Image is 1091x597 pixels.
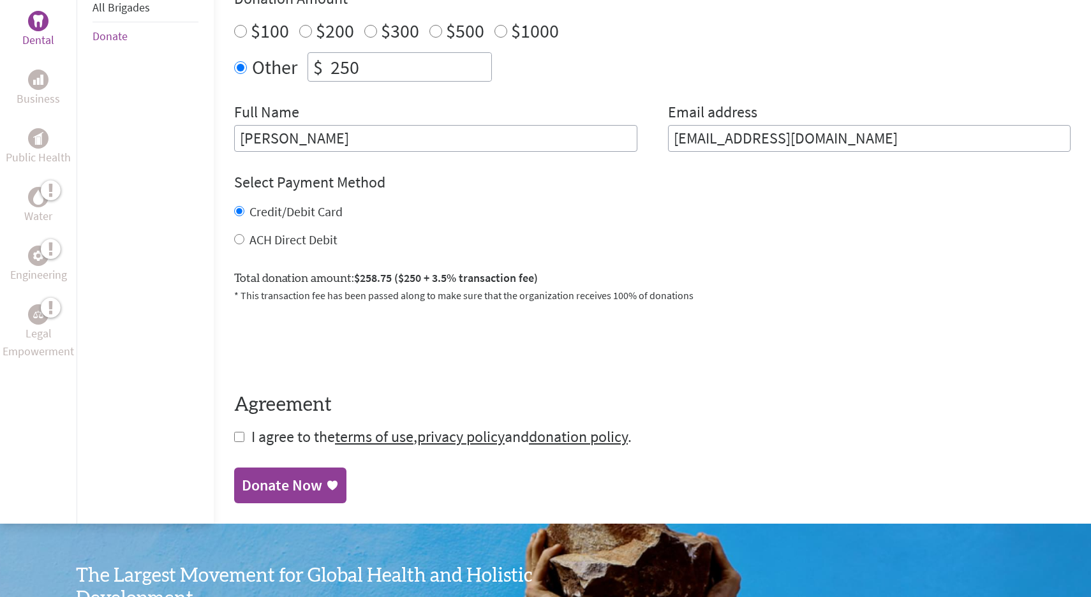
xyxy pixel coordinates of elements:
div: Business [28,70,48,90]
label: $300 [381,18,419,43]
div: Water [28,187,48,207]
label: ACH Direct Debit [249,232,338,247]
label: Email address [668,102,757,125]
a: Legal EmpowermentLegal Empowerment [3,304,74,360]
li: Donate [93,22,198,50]
a: Public HealthPublic Health [6,128,71,166]
label: Total donation amount: [234,269,538,288]
div: Engineering [28,246,48,266]
span: I agree to the , and . [251,427,632,446]
label: $1000 [511,18,559,43]
input: Your Email [668,125,1071,152]
a: EngineeringEngineering [10,246,67,284]
p: Engineering [10,266,67,284]
div: Legal Empowerment [28,304,48,325]
a: Donate [93,29,128,43]
p: Dental [22,31,54,49]
img: Business [33,75,43,85]
a: DentalDental [22,11,54,49]
div: Public Health [28,128,48,149]
input: Enter Amount [328,53,491,81]
label: Full Name [234,102,299,125]
div: $ [308,53,328,81]
iframe: reCAPTCHA [234,318,428,368]
p: Business [17,90,60,108]
img: Dental [33,15,43,27]
a: WaterWater [24,187,52,225]
img: Engineering [33,250,43,260]
label: Other [252,52,297,82]
a: BusinessBusiness [17,70,60,108]
img: Water [33,189,43,204]
label: $200 [316,18,354,43]
p: * This transaction fee has been passed along to make sure that the organization receives 100% of ... [234,288,1071,303]
label: $100 [251,18,289,43]
input: Enter Full Name [234,125,637,152]
a: donation policy [529,427,628,446]
span: $258.75 ($250 + 3.5% transaction fee) [354,270,538,285]
a: privacy policy [417,427,505,446]
div: Dental [28,11,48,31]
a: terms of use [335,427,413,446]
h4: Agreement [234,394,1071,416]
label: Credit/Debit Card [249,203,343,219]
img: Public Health [33,132,43,145]
h4: Select Payment Method [234,172,1071,193]
p: Legal Empowerment [3,325,74,360]
img: Legal Empowerment [33,311,43,318]
a: Donate Now [234,468,346,503]
p: Public Health [6,149,71,166]
label: $500 [446,18,484,43]
p: Water [24,207,52,225]
div: Donate Now [242,475,322,496]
